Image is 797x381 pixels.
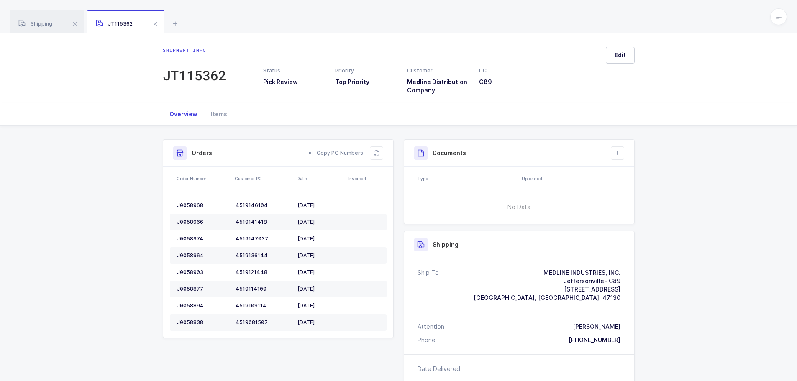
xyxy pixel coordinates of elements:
[297,252,342,259] div: [DATE]
[479,67,541,74] div: DC
[348,175,384,182] div: Invoiced
[335,67,397,74] div: Priority
[177,175,230,182] div: Order Number
[615,51,626,59] span: Edit
[573,322,620,331] div: [PERSON_NAME]
[177,319,229,326] div: J0058838
[18,20,52,27] span: Shipping
[479,78,541,86] h3: C89
[236,235,291,242] div: 4519147037
[204,103,234,125] div: Items
[474,277,620,285] div: Jeffersonville- C89
[474,285,620,294] div: [STREET_ADDRESS]
[433,240,459,249] h3: Shipping
[418,175,517,182] div: Type
[263,67,325,74] div: Status
[433,149,466,157] h3: Documents
[177,202,229,209] div: J0058968
[297,319,342,326] div: [DATE]
[335,78,397,86] h3: Top Priority
[177,286,229,292] div: J0058877
[418,322,444,331] div: Attention
[307,149,363,157] button: Copy PO Numbers
[474,294,620,301] span: [GEOGRAPHIC_DATA], [GEOGRAPHIC_DATA], 47130
[236,219,291,225] div: 4519141418
[418,336,436,344] div: Phone
[474,268,620,277] div: MEDLINE INDUSTRIES, INC.
[297,219,342,225] div: [DATE]
[297,302,342,309] div: [DATE]
[236,302,291,309] div: 4519109114
[569,336,620,344] div: [PHONE_NUMBER]
[407,67,469,74] div: Customer
[177,252,229,259] div: J0058964
[236,202,291,209] div: 4519146104
[235,175,292,182] div: Customer PO
[297,269,342,276] div: [DATE]
[418,365,464,373] div: Date Delivered
[465,194,573,220] span: No Data
[297,175,343,182] div: Date
[407,78,469,95] h3: Medline Distribution Company
[236,286,291,292] div: 4519114100
[163,103,204,125] div: Overview
[177,302,229,309] div: J0058894
[192,149,212,157] h3: Orders
[163,47,226,54] div: Shipment info
[522,175,625,182] div: Uploaded
[418,268,439,302] div: Ship To
[297,202,342,209] div: [DATE]
[236,252,291,259] div: 4519136144
[96,20,133,27] span: JT115362
[263,78,325,86] h3: Pick Review
[297,286,342,292] div: [DATE]
[177,269,229,276] div: J0058903
[236,269,291,276] div: 4519121448
[177,235,229,242] div: J0058974
[297,235,342,242] div: [DATE]
[236,319,291,326] div: 4519081507
[177,219,229,225] div: J0058966
[606,47,635,64] button: Edit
